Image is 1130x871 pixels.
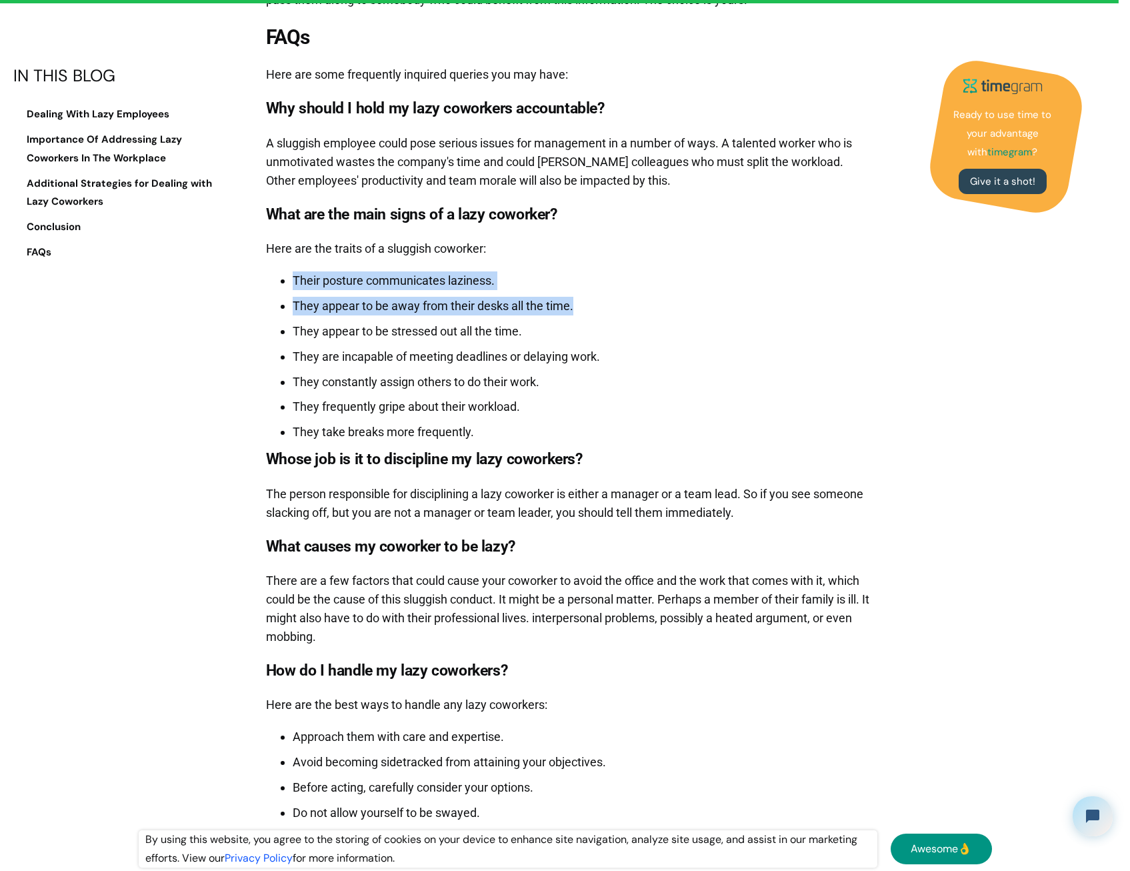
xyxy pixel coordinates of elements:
li: They frequently gripe about their workload. [293,397,871,416]
a: Awesome👌 [891,834,992,864]
strong: What causes my coworker to be lazy? [266,538,515,556]
li: They constantly assign others to do their work. [293,373,871,391]
strong: Conclusion [27,220,81,233]
img: timegram logo [956,73,1049,99]
strong: Why should I hold my lazy coworkers accountable? [266,99,605,117]
p: Here are some frequently inquired queries you may have: [266,59,871,91]
li: Before acting, carefully consider your options. [293,778,871,797]
strong: What are the main signs of a lazy coworker? [266,205,557,223]
li: Their posture communicates laziness. [293,271,871,290]
strong: FAQs [266,25,310,49]
div: IN THIS BLOG [13,67,213,85]
p: Here are the traits of a sluggish coworker: [266,233,871,265]
strong: Whose job is it to discipline my lazy coworkers? [266,450,583,468]
strong: Dealing With Lazy Employees [27,107,169,121]
li: They are incapable of meeting deadlines or delaying work. [293,347,871,366]
div: By using this website, you agree to the storing of cookies on your device to enhance site navigat... [139,830,877,868]
li: They appear to be away from their desks all the time. [293,297,871,315]
p: There are a few factors that could cause your coworker to avoid the office and the work that come... [266,565,871,653]
li: Approach them with care and expertise. [293,728,871,746]
a: Importance Of Addressing Lazy Coworkers In The Workplace [13,131,213,168]
p: Here are the best ways to handle any lazy coworkers: [266,689,871,721]
a: FAQs [13,243,213,262]
li: Do not allow yourself to be swayed. [293,804,871,822]
li: They take breaks more frequently. [293,423,871,442]
a: Dealing With Lazy Employees [13,105,213,124]
iframe: Tidio Chat [1061,785,1124,848]
a: Privacy Policy [225,851,293,865]
strong: How do I handle my lazy coworkers? [266,662,507,680]
a: Additional Strategies for Dealing with Lazy Coworkers [13,175,213,212]
a: Give it a shot! [959,169,1047,194]
strong: timegram [987,145,1032,159]
a: Conclusion [13,218,213,237]
p: A sluggish employee could pose serious issues for management in a number of ways. A talented work... [266,127,871,197]
li: They appear to be stressed out all the time. [293,322,871,341]
p: The person responsible for disciplining a lazy coworker is either a manager or a team lead. So if... [266,478,871,529]
li: Avoid becoming sidetracked from attaining your objectives. [293,753,871,772]
strong: FAQs [27,245,51,259]
p: Ready to use time to your advantage with ? [949,106,1056,162]
strong: Additional Strategies for Dealing with Lazy Coworkers [27,177,212,209]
